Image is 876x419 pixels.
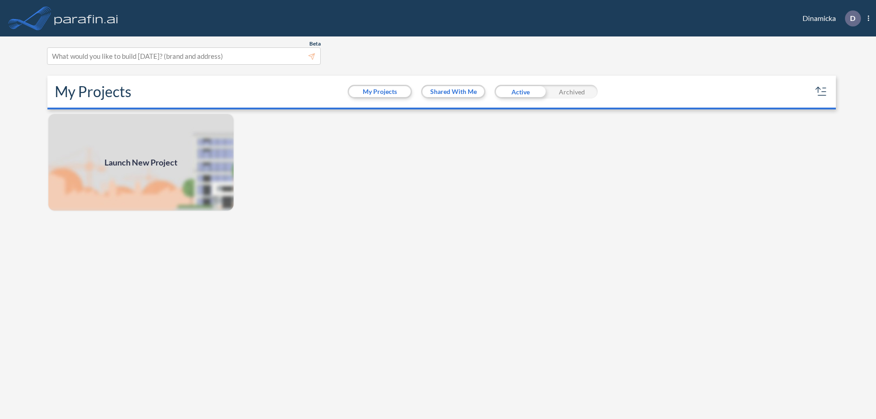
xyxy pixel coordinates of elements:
[814,84,829,99] button: sort
[55,83,131,100] h2: My Projects
[309,40,321,47] span: Beta
[495,85,546,98] div: Active
[546,85,598,98] div: Archived
[47,113,235,212] img: add
[47,113,235,212] a: Launch New Project
[104,156,177,169] span: Launch New Project
[789,10,869,26] div: Dinamicka
[422,86,484,97] button: Shared With Me
[850,14,855,22] p: D
[52,9,120,27] img: logo
[349,86,411,97] button: My Projects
